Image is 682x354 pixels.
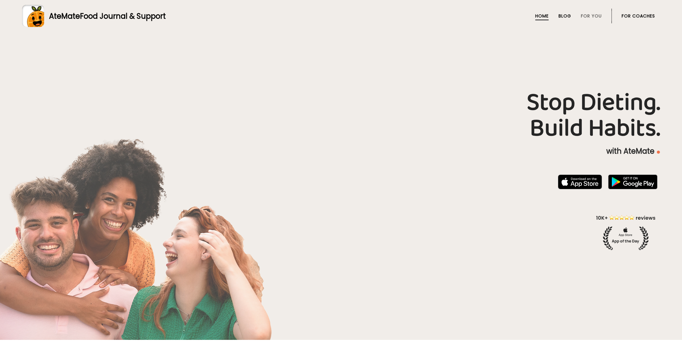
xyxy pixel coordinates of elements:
[622,13,655,18] a: For Coaches
[22,5,660,27] a: AteMateFood Journal & Support
[535,13,549,18] a: Home
[22,90,660,141] h1: Stop Dieting. Build Habits.
[608,175,657,189] img: badge-download-google.png
[559,13,571,18] a: Blog
[22,146,660,156] p: with AteMate
[44,11,166,21] div: AteMate
[592,214,660,250] img: home-hero-appoftheday.png
[80,11,166,21] span: Food Journal & Support
[558,175,602,189] img: badge-download-apple.svg
[581,13,602,18] a: For You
